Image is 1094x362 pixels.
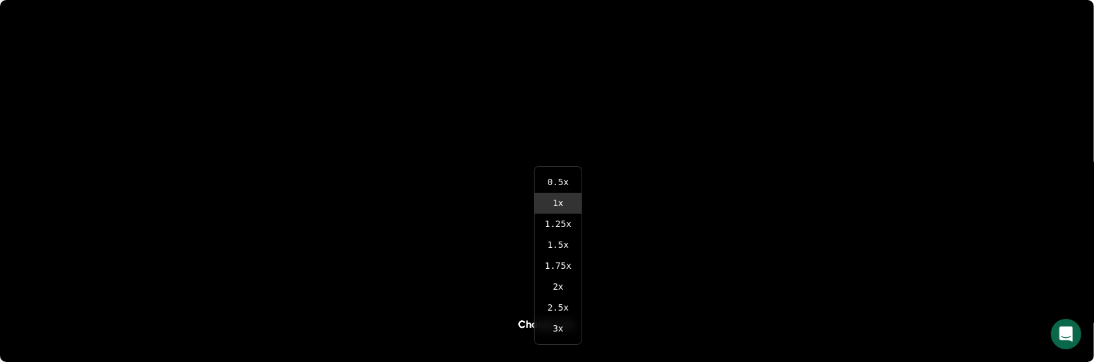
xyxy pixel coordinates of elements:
li: 3 x [535,318,582,339]
li: 2.5 x [535,297,582,318]
li: 1.25 x [535,214,582,235]
li: 1.5 x [535,235,582,255]
div: Open Intercom Messenger [1051,319,1081,349]
li: 0.5 x [535,172,582,193]
li: 1.75 x [535,255,582,276]
li: 2 x [535,276,582,297]
li: 1 x [535,193,582,214]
